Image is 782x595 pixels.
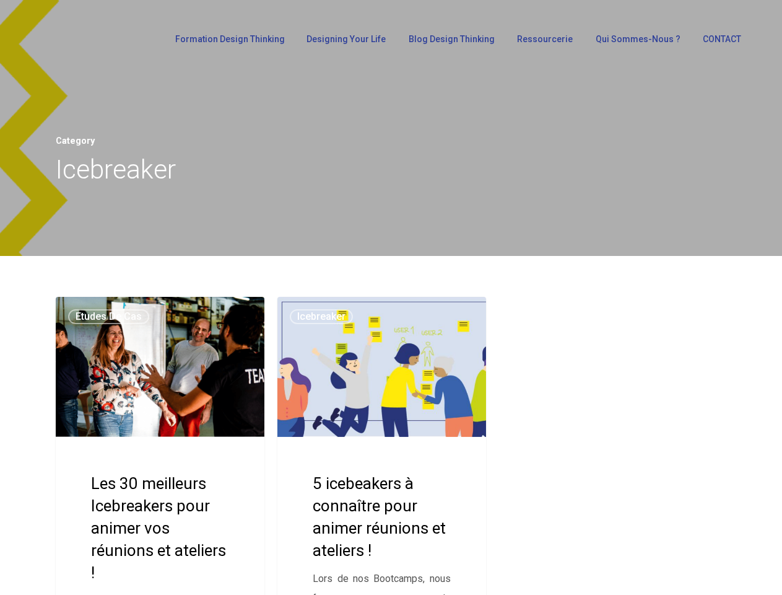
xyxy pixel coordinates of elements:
a: CONTACT [697,35,746,52]
a: Formation Design Thinking [169,35,288,52]
a: Designing Your Life [300,35,389,52]
span: Ressourcerie [517,34,573,44]
a: Icebreaker [290,309,353,324]
a: Blog Design Thinking [402,35,498,52]
h1: Icebreaker [56,151,726,188]
a: Etudes de cas [68,309,149,324]
span: Qui sommes-nous ? [596,34,680,44]
span: CONTACT [703,34,741,44]
span: Blog Design Thinking [409,34,495,44]
span: Designing Your Life [306,34,386,44]
span: Category [56,136,95,146]
a: Ressourcerie [511,35,577,52]
span: Formation Design Thinking [175,34,285,44]
a: Qui sommes-nous ? [589,35,684,52]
